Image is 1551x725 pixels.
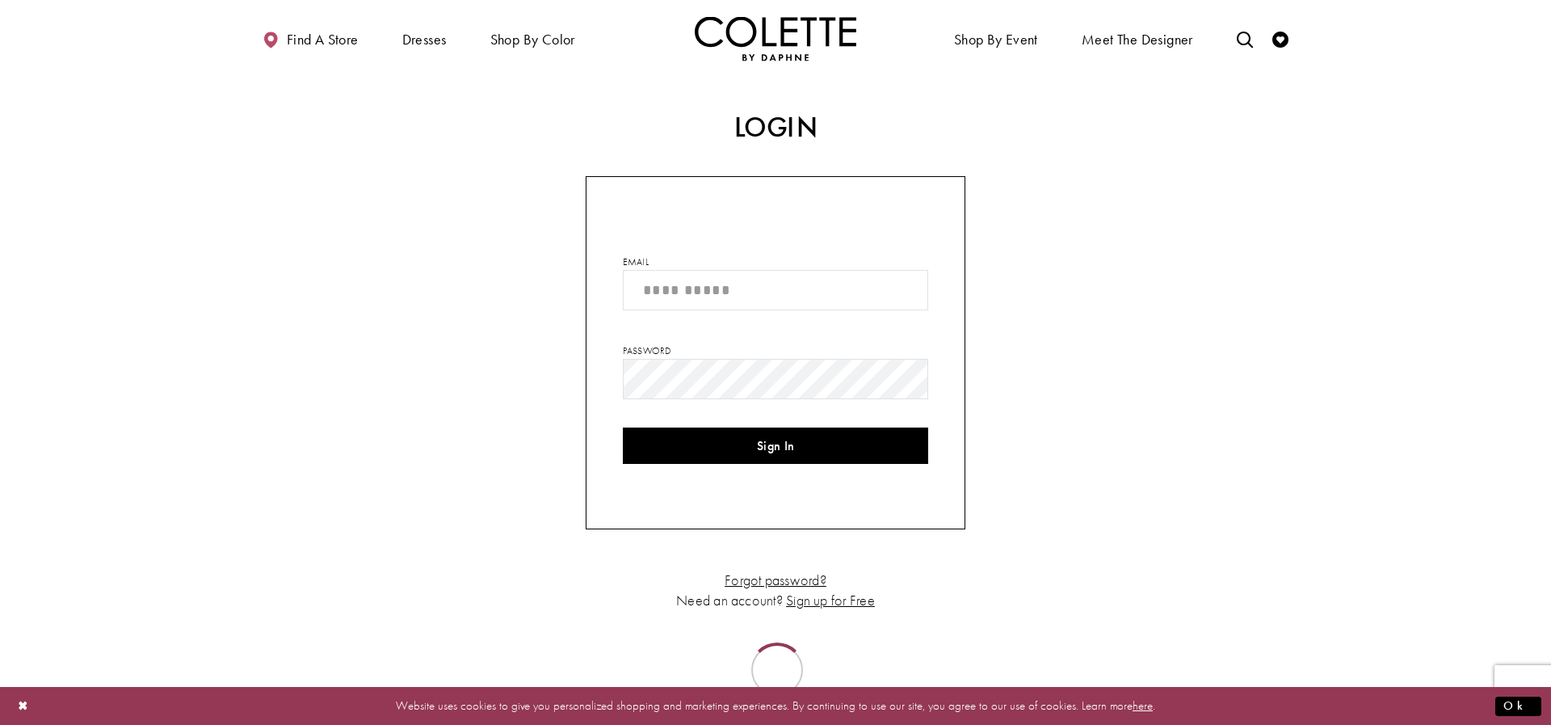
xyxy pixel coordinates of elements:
span: Dresses [398,16,451,61]
span: Shop By Event [950,16,1042,61]
label: Email [623,255,649,269]
button: Sign In [623,428,928,464]
button: Close Dialog [10,692,37,720]
span: Meet the designer [1082,32,1193,48]
span: Shop by color [486,16,579,61]
span: Need an account? [676,591,783,609]
a: Toggle search [1233,16,1257,61]
h2: Login [432,112,1119,144]
span: Dresses [402,32,447,48]
label: Password [623,344,671,358]
p: Website uses cookies to give you personalized shopping and marketing experiences. By continuing t... [116,695,1435,717]
a: Find a store [258,16,362,61]
span: Shop by color [490,32,575,48]
a: Meet the designer [1078,16,1197,61]
button: Submit Dialog [1495,696,1541,716]
a: here [1133,698,1153,714]
a: Sign up for Free [786,591,875,609]
span: Shop By Event [954,32,1038,48]
a: Forgot password? [725,571,826,589]
a: Visit Home Page [695,16,856,61]
a: Check Wishlist [1268,16,1292,61]
img: Colette by Daphne [695,16,856,61]
span: Find a store [287,32,359,48]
